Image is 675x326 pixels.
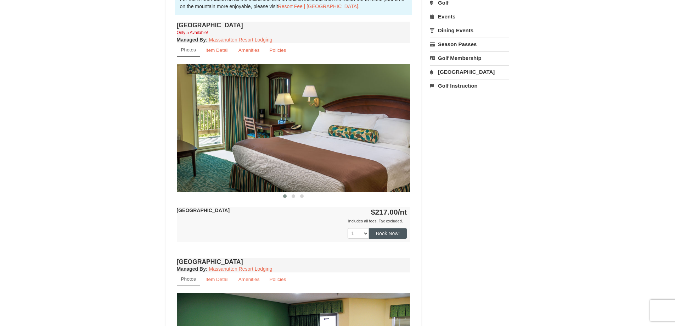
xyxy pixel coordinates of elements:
span: Managed By [177,37,206,43]
h4: [GEOGRAPHIC_DATA] [177,258,411,265]
small: Amenities [238,277,260,282]
a: Photos [177,272,200,286]
a: Season Passes [430,38,509,51]
small: Photos [181,47,196,53]
small: Item Detail [206,48,229,53]
span: /nt [398,208,407,216]
a: Amenities [234,43,264,57]
strong: [GEOGRAPHIC_DATA] [177,208,230,213]
strong: $217.00 [371,208,407,216]
a: Amenities [234,272,264,286]
a: Dining Events [430,24,509,37]
small: Policies [269,48,286,53]
a: Photos [177,43,200,57]
small: Item Detail [206,277,229,282]
div: Includes all fees. Tax excluded. [177,217,407,225]
a: Events [430,10,509,23]
img: 18876286-36-6bbdb14b.jpg [177,64,411,192]
a: Item Detail [201,43,233,57]
h4: [GEOGRAPHIC_DATA] [177,22,411,29]
small: Only 5 Available! [177,30,208,35]
a: Policies [265,43,291,57]
a: Golf Instruction [430,79,509,92]
a: Resort Fee | [GEOGRAPHIC_DATA] [278,4,358,9]
a: Golf Membership [430,51,509,65]
small: Policies [269,277,286,282]
a: Item Detail [201,272,233,286]
small: Amenities [238,48,260,53]
small: Photos [181,276,196,282]
button: Book Now! [369,228,407,239]
a: Massanutten Resort Lodging [209,37,272,43]
a: Policies [265,272,291,286]
strong: : [177,37,208,43]
a: [GEOGRAPHIC_DATA] [430,65,509,78]
strong: : [177,266,208,272]
span: Managed By [177,266,206,272]
a: Massanutten Resort Lodging [209,266,272,272]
